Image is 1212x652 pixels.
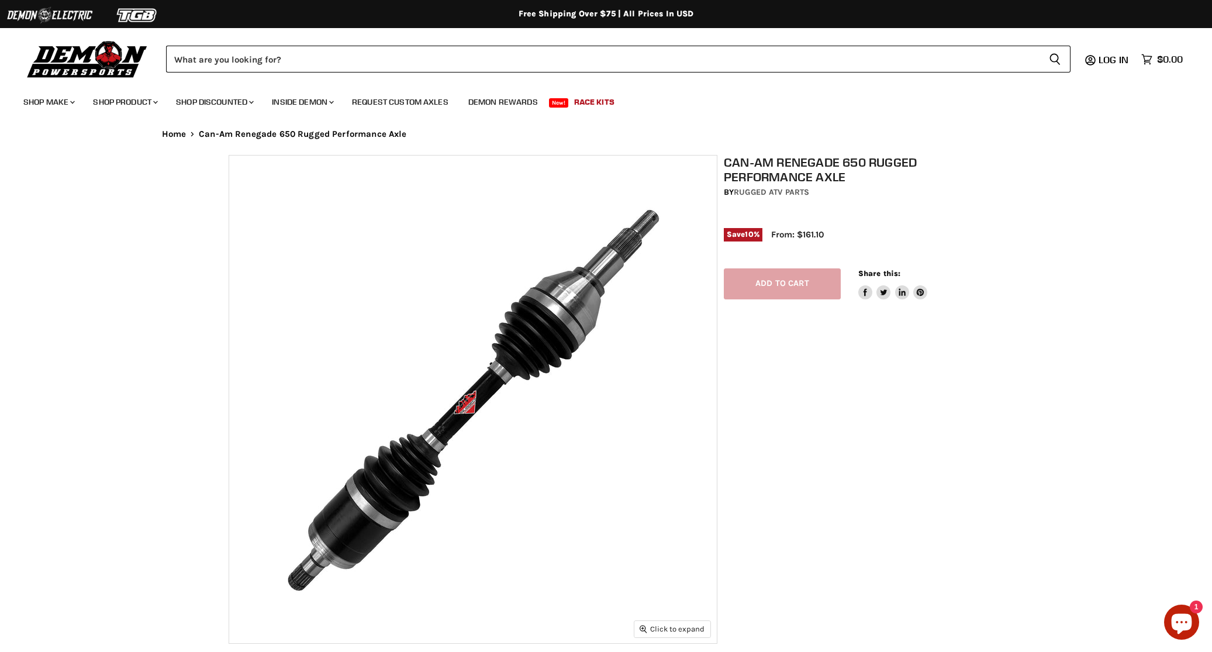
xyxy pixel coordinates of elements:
[263,90,341,114] a: Inside Demon
[94,4,181,26] img: TGB Logo 2
[1157,54,1183,65] span: $0.00
[771,229,824,240] span: From: $161.10
[724,155,990,184] h1: Can-Am Renegade 650 Rugged Performance Axle
[15,90,82,114] a: Shop Make
[23,38,151,80] img: Demon Powersports
[565,90,623,114] a: Race Kits
[84,90,165,114] a: Shop Product
[1099,54,1128,65] span: Log in
[1161,605,1203,643] inbox-online-store-chat: Shopify online store chat
[6,4,94,26] img: Demon Electric Logo 2
[1093,54,1135,65] a: Log in
[734,187,809,197] a: Rugged ATV Parts
[858,268,928,299] aside: Share this:
[166,46,1040,73] input: Search
[15,85,1180,114] ul: Main menu
[343,90,457,114] a: Request Custom Axles
[139,129,1074,139] nav: Breadcrumbs
[1040,46,1071,73] button: Search
[166,46,1071,73] form: Product
[640,625,705,633] span: Click to expand
[858,269,900,278] span: Share this:
[634,621,710,637] button: Click to expand
[724,186,990,199] div: by
[549,98,569,108] span: New!
[460,90,547,114] a: Demon Rewards
[199,129,406,139] span: Can-Am Renegade 650 Rugged Performance Axle
[745,230,753,239] span: 10
[167,90,261,114] a: Shop Discounted
[162,129,187,139] a: Home
[229,156,717,643] img: IMAGE
[724,228,762,241] span: Save %
[1135,51,1189,68] a: $0.00
[139,9,1074,19] div: Free Shipping Over $75 | All Prices In USD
